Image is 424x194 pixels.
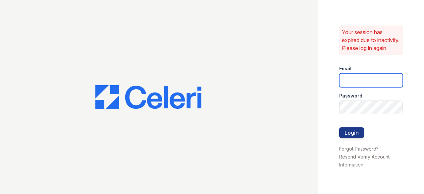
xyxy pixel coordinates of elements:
a: Forgot Password? [339,146,379,152]
label: Email [339,65,351,72]
label: Password [339,93,362,99]
a: Resend Verify Account Information [339,154,390,167]
p: Your session has expired due to inactivity. Please log in again. [342,28,400,52]
img: CE_Logo_Blue-a8612792a0a2168367f1c8372b55b34899dd931a85d93a1a3d3e32e68fde9ad4.png [95,85,201,109]
button: Login [339,127,364,138]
